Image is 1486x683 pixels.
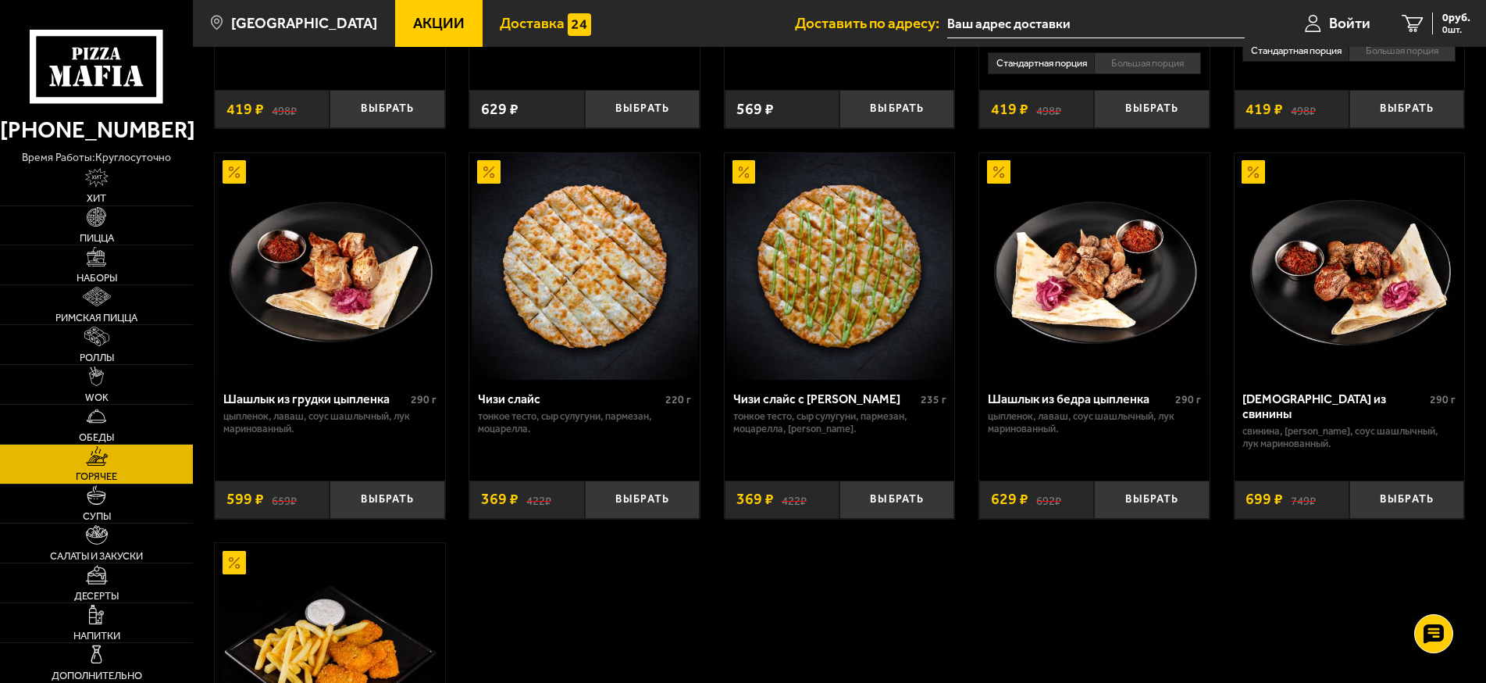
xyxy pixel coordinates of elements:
span: Супы [83,511,111,521]
span: Горячее [76,471,117,481]
span: 629 ₽ [991,492,1028,507]
div: [DEMOGRAPHIC_DATA] из свинины [1242,392,1426,421]
span: 629 ₽ [481,102,518,117]
li: Стандартная порция [988,52,1094,74]
span: 290 г [411,393,437,406]
s: 498 ₽ [272,102,297,117]
p: тонкое тесто, сыр сулугуни, пармезан, моцарелла, [PERSON_NAME]. [733,410,946,435]
span: Акции [413,16,465,30]
button: Выбрать [330,481,444,519]
img: Чизи слайс [472,153,698,380]
input: Ваш адрес доставки [947,9,1245,38]
span: Доставить по адресу: [795,16,947,30]
p: тонкое тесто, сыр сулугуни, пармезан, моцарелла. [478,410,691,435]
img: 15daf4d41897b9f0e9f617042186c801.svg [568,13,591,37]
span: 220 г [665,393,691,406]
img: Шашлык из бедра цыпленка [981,153,1207,380]
button: Выбрать [1349,90,1464,128]
img: Акционный [732,160,756,184]
li: Большая порция [1094,52,1201,74]
button: Выбрать [585,481,700,519]
span: Дополнительно [52,670,142,681]
span: 235 г [921,393,946,406]
span: WOK [85,392,109,402]
span: [GEOGRAPHIC_DATA] [231,16,377,30]
s: 498 ₽ [1291,102,1316,117]
a: АкционныйЧизи слайс [469,153,700,380]
span: Пицца [80,233,114,243]
li: Стандартная порция [1242,40,1349,62]
span: 419 ₽ [226,102,264,117]
span: 0 руб. [1442,13,1470,23]
button: Выбрать [1094,481,1209,519]
a: АкционныйШашлык из свинины [1235,153,1465,380]
span: 369 ₽ [736,492,774,507]
img: Шашлык из грудки цыпленка [216,153,443,380]
span: 599 ₽ [226,492,264,507]
div: Чизи слайс с [PERSON_NAME] [733,392,917,406]
img: Чизи слайс с соусом Ранч [726,153,953,380]
button: Выбрать [330,90,444,128]
li: Большая порция [1349,40,1456,62]
span: Роллы [80,352,114,363]
button: Выбрать [1094,90,1209,128]
s: 692 ₽ [1036,492,1061,507]
div: Шашлык из бедра цыпленка [988,392,1171,406]
a: АкционныйШашлык из бедра цыпленка [979,153,1210,380]
span: Доставка [500,16,565,30]
s: 749 ₽ [1291,492,1316,507]
button: Выбрать [839,481,954,519]
span: 290 г [1175,393,1201,406]
span: 0 шт. [1442,25,1470,34]
span: Десерты [74,591,119,601]
a: АкционныйЧизи слайс с соусом Ранч [725,153,955,380]
img: Акционный [987,160,1010,184]
span: Наборы [77,273,117,283]
span: Обеды [79,432,114,442]
span: Хит [87,193,106,203]
a: АкционныйШашлык из грудки цыпленка [215,153,445,380]
span: 419 ₽ [1245,102,1283,117]
img: Акционный [223,551,246,574]
span: 569 ₽ [736,102,774,117]
p: цыпленок, лаваш, соус шашлычный, лук маринованный. [223,410,437,435]
p: свинина, [PERSON_NAME], соус шашлычный, лук маринованный. [1242,425,1456,450]
span: 369 ₽ [481,492,518,507]
img: Шашлык из свинины [1236,153,1463,380]
p: цыпленок, лаваш, соус шашлычный, лук маринованный. [988,410,1201,435]
span: Войти [1329,16,1370,30]
img: Акционный [1242,160,1265,184]
span: 290 г [1430,393,1456,406]
span: Римская пицца [55,313,137,323]
img: Акционный [223,160,246,184]
button: Выбрать [1349,481,1464,519]
div: 0 [1235,34,1465,78]
img: Акционный [477,160,501,184]
s: 498 ₽ [1036,102,1061,117]
s: 422 ₽ [526,492,551,507]
button: Выбрать [585,90,700,128]
span: Салаты и закуски [50,551,143,561]
span: Напитки [73,631,120,641]
span: 419 ₽ [991,102,1028,117]
button: Выбрать [839,90,954,128]
s: 422 ₽ [782,492,807,507]
div: Шашлык из грудки цыпленка [223,392,407,406]
div: Чизи слайс [478,392,661,406]
s: 659 ₽ [272,492,297,507]
span: 699 ₽ [1245,492,1283,507]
